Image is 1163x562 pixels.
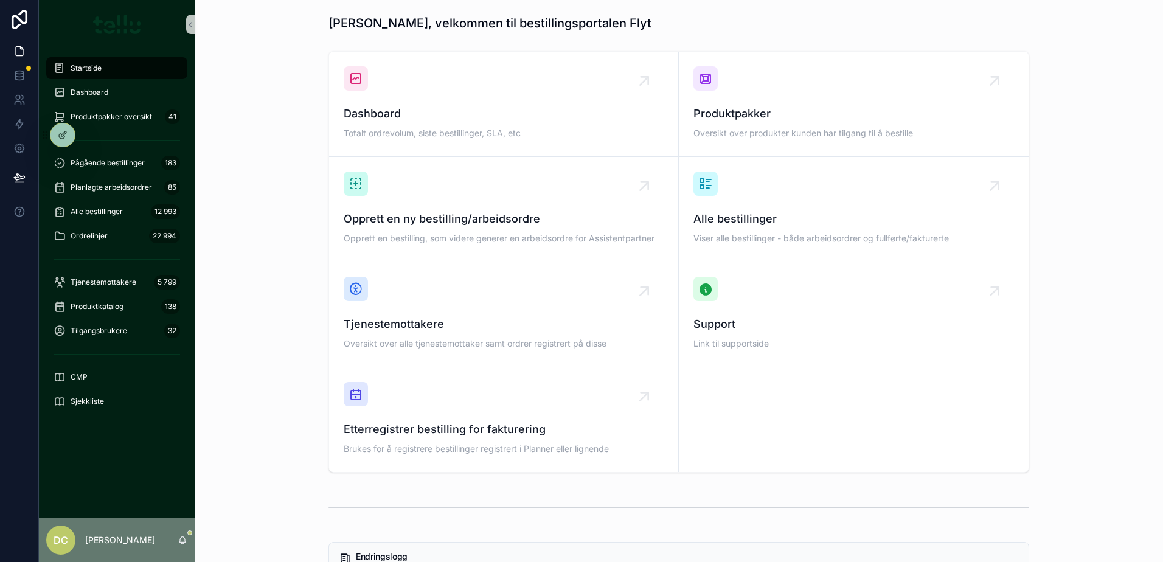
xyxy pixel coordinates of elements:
[71,277,136,287] span: Tjenestemottakere
[165,109,180,124] div: 41
[344,127,664,139] span: Totalt ordrevolum, siste bestillinger, SLA, etc
[71,112,152,122] span: Produktpakker oversikt
[39,49,195,428] div: scrollable content
[71,158,145,168] span: Pågående bestillinger
[329,262,679,367] a: TjenestemottakereOversikt over alle tjenestemottaker samt ordrer registrert på disse
[679,262,1029,367] a: SupportLink til supportside
[71,182,152,192] span: Planlagte arbeidsordrer
[344,105,664,122] span: Dashboard
[46,57,187,79] a: Startside
[344,421,664,438] span: Etterregistrer bestilling for fakturering
[46,152,187,174] a: Pågående bestillinger183
[679,157,1029,262] a: Alle bestillingerViser alle bestillinger - både arbeidsordrer og fullførte/fakturerte
[71,207,123,217] span: Alle bestillinger
[46,390,187,412] a: Sjekkliste
[46,320,187,342] a: Tilgangsbrukere32
[344,316,664,333] span: Tjenestemottakere
[356,552,1019,561] h5: Endringslogg
[693,127,1014,139] span: Oversikt over produkter kunden har tilgang til å bestille
[329,367,679,472] a: Etterregistrer bestilling for faktureringBrukes for å registrere bestillinger registrert i Planne...
[328,15,651,32] h1: [PERSON_NAME], velkommen til bestillingsportalen Flyt
[46,82,187,103] a: Dashboard
[93,15,141,34] img: App logo
[46,225,187,247] a: Ordrelinjer22 994
[161,299,180,314] div: 138
[46,176,187,198] a: Planlagte arbeidsordrer85
[71,231,108,241] span: Ordrelinjer
[46,271,187,293] a: Tjenestemottakere5 799
[344,338,664,350] span: Oversikt over alle tjenestemottaker samt ordrer registrert på disse
[46,201,187,223] a: Alle bestillinger12 993
[85,534,155,546] p: [PERSON_NAME]
[149,229,180,243] div: 22 994
[693,316,1014,333] span: Support
[154,275,180,290] div: 5 799
[71,397,104,406] span: Sjekkliste
[693,210,1014,227] span: Alle bestillinger
[344,443,664,455] span: Brukes for å registrere bestillinger registrert i Planner eller lignende
[54,533,68,547] span: DC
[151,204,180,219] div: 12 993
[46,366,187,388] a: CMP
[71,302,123,311] span: Produktkatalog
[329,157,679,262] a: Opprett en ny bestilling/arbeidsordreOpprett en bestilling, som videre generer en arbeidsordre fo...
[46,106,187,128] a: Produktpakker oversikt41
[164,180,180,195] div: 85
[693,338,1014,350] span: Link til supportside
[693,105,1014,122] span: Produktpakker
[164,324,180,338] div: 32
[344,232,664,245] span: Opprett en bestilling, som videre generer en arbeidsordre for Assistentpartner
[71,326,127,336] span: Tilgangsbrukere
[71,372,88,382] span: CMP
[329,52,679,157] a: DashboardTotalt ordrevolum, siste bestillinger, SLA, etc
[693,232,1014,245] span: Viser alle bestillinger - både arbeidsordrer og fullførte/fakturerte
[71,63,102,73] span: Startside
[161,156,180,170] div: 183
[344,210,664,227] span: Opprett en ny bestilling/arbeidsordre
[679,52,1029,157] a: ProduktpakkerOversikt over produkter kunden har tilgang til å bestille
[46,296,187,317] a: Produktkatalog138
[71,88,108,97] span: Dashboard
